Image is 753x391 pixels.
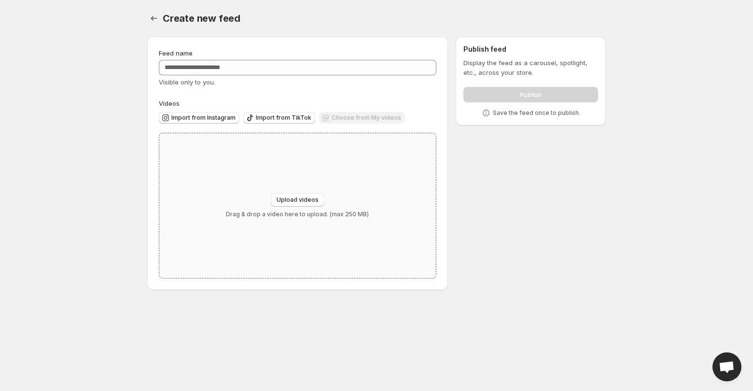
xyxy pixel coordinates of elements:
span: Import from TikTok [256,114,311,122]
span: Create new feed [163,13,240,24]
span: Import from Instagram [171,114,236,122]
p: Display the feed as a carousel, spotlight, etc., across your store. [463,58,598,77]
span: Videos [159,99,180,107]
span: Upload videos [277,196,319,204]
button: Upload videos [271,193,324,207]
span: Visible only to you. [159,78,215,86]
p: Save the feed once to publish. [493,109,580,117]
p: Drag & drop a video here to upload. (max 250 MB) [226,210,369,218]
button: Settings [147,12,161,25]
button: Import from TikTok [243,112,315,124]
span: Feed name [159,49,193,57]
h2: Publish feed [463,44,598,54]
div: Open chat [712,352,741,381]
button: Import from Instagram [159,112,239,124]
